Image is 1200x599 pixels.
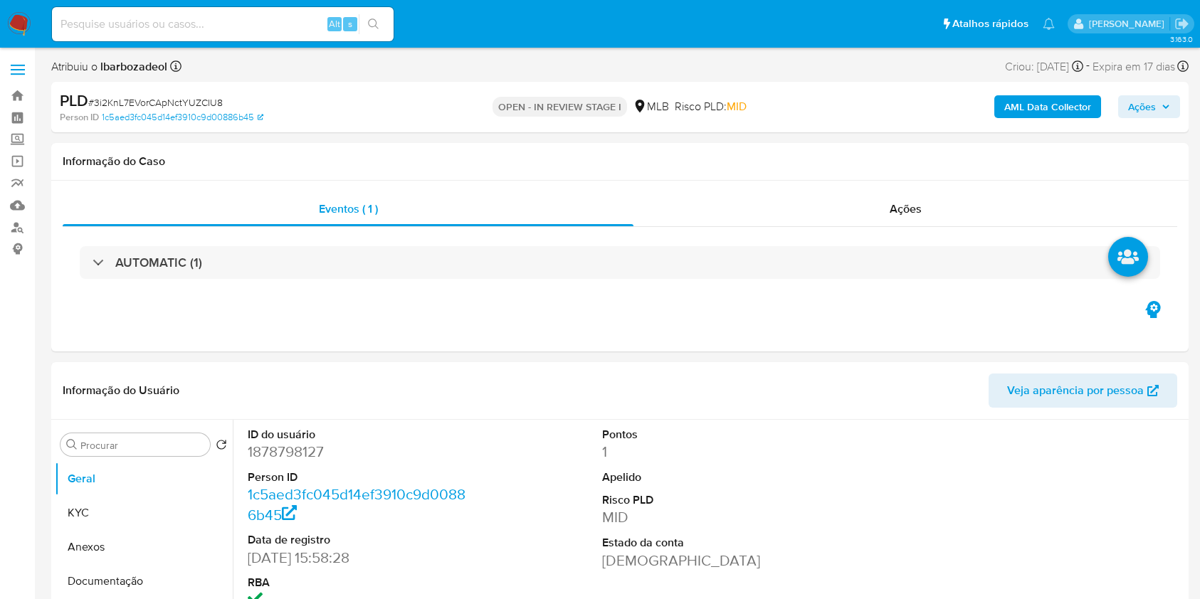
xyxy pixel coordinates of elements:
[1118,95,1180,118] button: Ações
[63,154,1177,169] h1: Informação do Caso
[1093,59,1175,75] span: Expira em 17 dias
[1007,373,1144,408] span: Veja aparência por pessoa
[602,492,824,508] dt: Risco PLD
[63,383,179,398] h1: Informação do Usuário
[55,564,233,598] button: Documentação
[80,439,204,452] input: Procurar
[248,470,470,485] dt: Person ID
[115,255,202,270] h3: AUTOMATIC (1)
[248,484,465,524] a: 1c5aed3fc045d14ef3910c9d00886b45
[602,427,824,442] dt: Pontos
[248,442,470,462] dd: 1878798127
[1004,95,1091,118] b: AML Data Collector
[359,14,388,34] button: search-icon
[329,17,340,31] span: Alt
[727,98,747,115] span: MID
[248,575,470,590] dt: RBA
[1043,18,1055,30] a: Notificações
[1005,57,1083,76] div: Criou: [DATE]
[248,427,470,442] dt: ID do usuário
[348,17,352,31] span: s
[602,442,824,462] dd: 1
[98,58,167,75] b: lbarbozadeol
[80,246,1160,279] div: AUTOMATIC (1)
[602,470,824,485] dt: Apelido
[102,111,263,124] a: 1c5aed3fc045d14ef3910c9d00886b45
[88,95,223,110] span: # 3i2KnL7EVorCApNctYUZCIU8
[60,89,88,112] b: PLD
[319,201,378,217] span: Eventos ( 1 )
[602,535,824,551] dt: Estado da conta
[602,551,824,571] dd: [DEMOGRAPHIC_DATA]
[60,111,99,124] b: Person ID
[602,507,824,527] dd: MID
[55,530,233,564] button: Anexos
[55,462,233,496] button: Geral
[1086,57,1090,76] span: -
[51,59,167,75] span: Atribuiu o
[248,532,470,548] dt: Data de registro
[989,373,1177,408] button: Veja aparência por pessoa
[1089,17,1169,31] p: lucas.barboza@mercadolivre.com
[675,99,747,115] span: Risco PLD:
[994,95,1101,118] button: AML Data Collector
[248,548,470,568] dd: [DATE] 15:58:28
[52,15,394,33] input: Pesquise usuários ou casos...
[55,496,233,530] button: KYC
[633,99,669,115] div: MLB
[890,201,922,217] span: Ações
[493,97,627,117] p: OPEN - IN REVIEW STAGE I
[1174,16,1189,31] a: Sair
[952,16,1028,31] span: Atalhos rápidos
[1128,95,1156,118] span: Ações
[216,439,227,455] button: Retornar ao pedido padrão
[66,439,78,450] button: Procurar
